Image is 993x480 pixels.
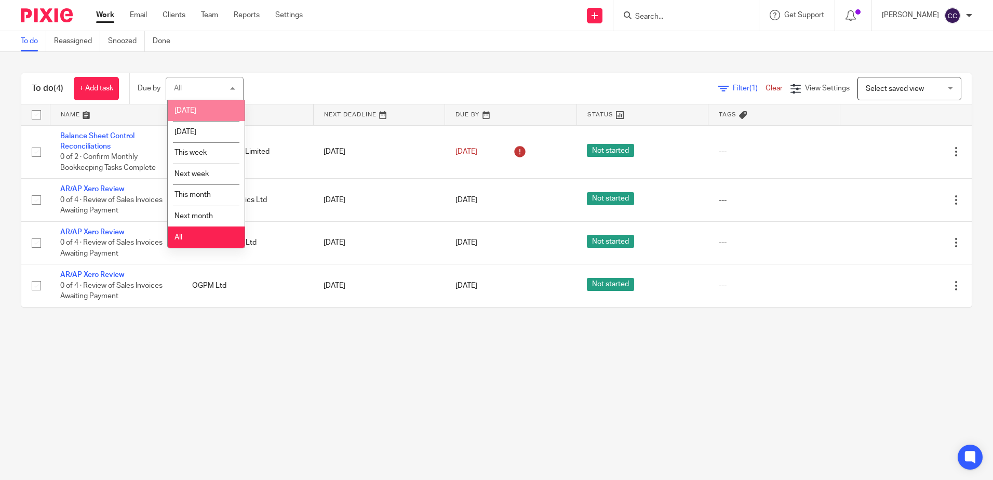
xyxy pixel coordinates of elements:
img: Pixie [21,8,73,22]
h1: To do [32,83,63,94]
span: [DATE] [455,148,477,155]
td: [DATE] [313,264,445,307]
a: Work [96,10,114,20]
a: Balance Sheet Control Reconciliations [60,132,135,150]
img: svg%3E [944,7,961,24]
span: [DATE] [455,239,477,246]
span: View Settings [805,85,850,92]
input: Search [634,12,728,22]
div: All [174,85,182,92]
span: (4) [53,84,63,92]
span: This week [175,149,207,156]
a: Reports [234,10,260,20]
a: AR/AP Xero Review [60,229,124,236]
span: 0 of 4 · Review of Sales Invoices Awaiting Payment [60,239,163,257]
span: Next week [175,170,209,178]
span: [DATE] [455,282,477,289]
span: Tags [719,112,736,117]
a: AR/AP Xero Review [60,271,124,278]
div: --- [719,281,830,291]
a: Clear [766,85,783,92]
td: OGPM Ltd [182,264,314,307]
td: [DATE] [313,179,445,221]
a: To do [21,31,46,51]
a: Clients [163,10,185,20]
a: Settings [275,10,303,20]
span: 0 of 4 · Review of Sales Invoices Awaiting Payment [60,282,163,300]
div: --- [719,195,830,205]
span: Filter [733,85,766,92]
div: --- [719,237,830,248]
span: Not started [587,278,634,291]
span: 0 of 4 · Review of Sales Invoices Awaiting Payment [60,196,163,215]
span: [DATE] [175,128,196,136]
span: [DATE] [455,196,477,204]
span: 0 of 2 · Confirm Monthly Bookkeeping Tasks Complete [60,153,156,171]
span: Select saved view [866,85,924,92]
span: Next month [175,212,213,220]
td: Saffron Vantage Ltd [182,221,314,264]
span: [DATE] [175,107,196,114]
a: AR/AP Xero Review [60,185,124,193]
a: Done [153,31,178,51]
p: Due by [138,83,160,94]
span: Get Support [784,11,824,19]
span: (1) [749,85,758,92]
p: [PERSON_NAME] [882,10,939,20]
a: + Add task [74,77,119,100]
a: Reassigned [54,31,100,51]
div: --- [719,146,830,157]
span: Not started [587,144,634,157]
td: C & M Servicing Limited [182,125,314,179]
span: All [175,234,182,241]
span: Not started [587,192,634,205]
span: Not started [587,235,634,248]
a: Email [130,10,147,20]
td: [DATE] [313,125,445,179]
a: Team [201,10,218,20]
td: [DATE] [313,221,445,264]
span: This month [175,191,211,198]
a: Snoozed [108,31,145,51]
td: Scorpion Oceanics Ltd [182,179,314,221]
